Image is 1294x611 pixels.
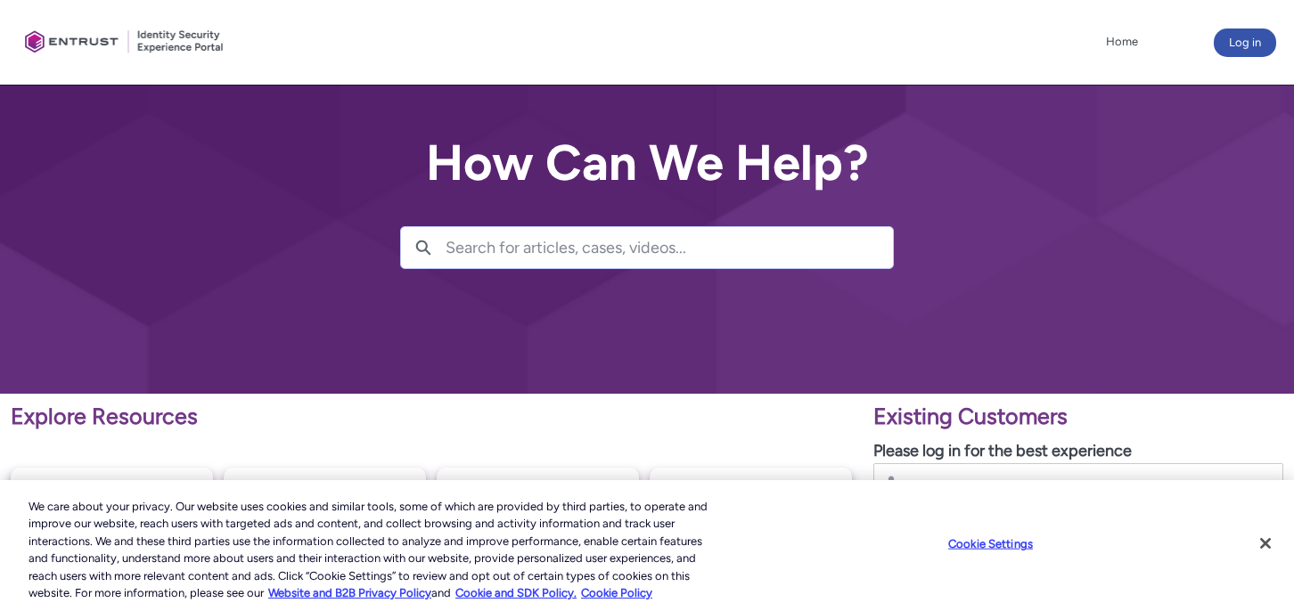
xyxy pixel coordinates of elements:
input: Search for articles, cases, videos... [446,227,893,268]
a: Cookie and SDK Policy. [455,586,577,599]
p: Please log in for the best experience [873,439,1283,463]
button: Cookie Settings [935,526,1046,562]
input: Username [906,477,1177,496]
h2: How Can We Help? [400,135,894,191]
button: Search [401,227,446,268]
p: Existing Customers [873,400,1283,434]
a: Home [1102,29,1142,55]
div: We care about your privacy. Our website uses cookies and similar tools, some of which are provide... [29,498,712,602]
button: Log in [1214,29,1276,57]
p: Explore Resources [11,400,852,434]
a: Cookie Policy [581,586,652,599]
button: Close [1246,524,1285,563]
a: More information about our cookie policy., opens in a new tab [268,586,431,599]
